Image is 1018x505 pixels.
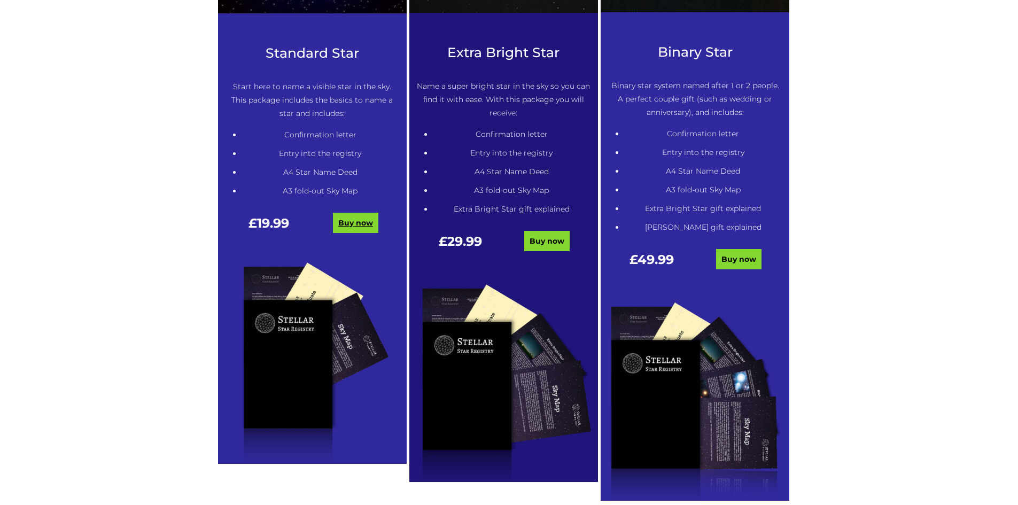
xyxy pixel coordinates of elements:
[433,203,590,216] li: Extra Bright Star gift explained
[624,202,782,215] li: Extra Bright Star gift explained
[608,79,782,119] p: Binary star system named after 1 or 2 people. A perfect couple gift (such as wedding or anniversa...
[242,128,399,142] li: Confirmation letter
[608,44,782,60] h3: Binary Star
[624,221,782,234] li: [PERSON_NAME] gift explained
[447,234,482,249] span: 29.99
[433,146,590,160] li: Entry into the registry
[226,216,313,240] div: £
[624,183,782,197] li: A3 fold-out Sky Map
[333,213,378,233] a: Buy now
[417,80,590,120] p: Name a super bright star in the sky so you can find it with ease. With this package you will rece...
[242,147,399,160] li: Entry into the registry
[417,235,504,259] div: £
[242,184,399,198] li: A3 fold-out Sky Map
[257,215,289,231] span: 19.99
[433,128,590,141] li: Confirmation letter
[433,184,590,197] li: A3 fold-out Sky Map
[218,257,407,464] img: tucked-0
[624,127,782,141] li: Confirmation letter
[608,253,695,277] div: £
[524,231,570,251] a: Buy now
[226,80,399,120] p: Start here to name a visible star in the sky. This package includes the basics to name a star and...
[601,293,789,501] img: tucked-2
[624,165,782,178] li: A4 Star Name Deed
[417,45,590,60] h3: Extra Bright Star
[226,45,399,61] h3: Standard Star
[638,252,674,267] span: 49.99
[409,275,598,483] img: tucked-1
[716,249,761,269] a: Buy now
[624,146,782,159] li: Entry into the registry
[242,166,399,179] li: A4 Star Name Deed
[433,165,590,178] li: A4 Star Name Deed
